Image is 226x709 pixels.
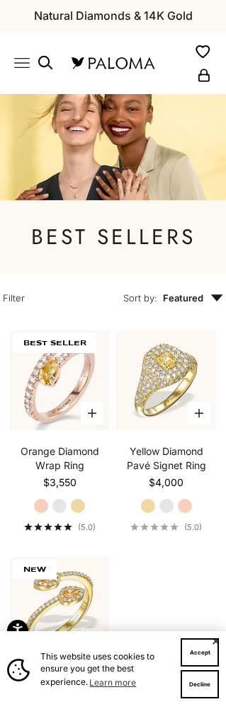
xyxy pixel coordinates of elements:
button: Accept [181,638,219,667]
h1: BEST SELLERS [31,223,196,251]
img: #YellowGold [116,330,216,430]
span: (5.0) [184,522,202,532]
button: Decline [181,670,219,698]
img: #YellowGold [10,557,110,657]
a: #YellowGold #WhiteGold #RoseGold [116,330,216,430]
span: NEW [13,560,57,580]
a: Yellow Diamond Pavé Signet Ring [116,444,216,473]
span: This website uses cookies to ensure you get the best experience. [40,650,170,690]
a: 5.0 out of 5.0 stars(5.0) [24,522,96,532]
p: Natural Diamonds & 14K Gold [34,6,193,25]
img: #RoseGold [10,330,110,430]
sale-price: $4,000 [149,475,183,490]
nav: Secondary navigation [171,42,212,83]
button: Sort by: Featured [113,274,223,313]
span: Sort by: [123,291,157,305]
button: Filter [3,274,113,313]
span: (5.0) [78,522,96,532]
sale-price: $3,550 [43,475,77,490]
span: BEST SELLER [13,333,96,353]
span: Featured [163,291,223,305]
nav: Primary navigation [14,54,55,71]
a: 5.0 out of 5.0 stars(5.0) [130,522,202,532]
a: Learn more [88,674,138,690]
div: 5.0 out of 5.0 stars [130,523,179,531]
div: 5.0 out of 5.0 stars [24,523,72,531]
img: Cookie banner [7,659,30,681]
a: Orange Diamond Wrap Ring [10,444,110,473]
button: Close [211,637,220,645]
